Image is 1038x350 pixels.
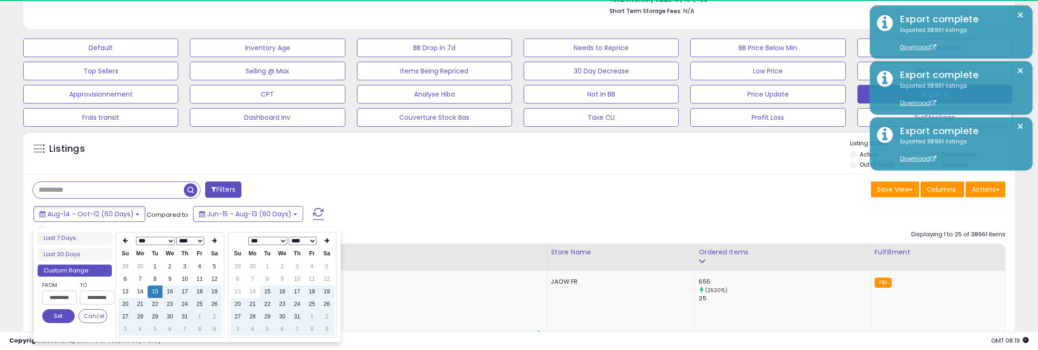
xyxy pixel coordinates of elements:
[1017,9,1025,21] button: ×
[207,311,222,323] td: 2
[190,62,345,80] button: Selling @ Max
[260,260,275,273] td: 1
[260,311,275,323] td: 29
[38,232,112,245] li: Last 7 Days
[875,247,1001,257] div: Fulfillment
[319,260,334,273] td: 5
[699,294,870,303] div: 25
[260,285,275,298] td: 15
[192,260,207,273] td: 4
[305,260,319,273] td: 4
[192,247,207,260] th: Fr
[148,247,162,260] th: Tu
[133,273,148,285] td: 7
[690,85,845,104] button: Price Update
[230,285,245,298] td: 13
[192,298,207,311] td: 25
[927,185,956,194] span: Columns
[524,62,679,80] button: 30 Day Decrease
[524,108,679,127] button: Taxe CLI
[245,311,260,323] td: 28
[357,62,512,80] button: Items Being Repriced
[893,26,1025,52] div: Exported 38961 listings.
[192,323,207,336] td: 8
[133,298,148,311] td: 21
[690,108,845,127] button: Profit Loss
[275,298,290,311] td: 23
[177,323,192,336] td: 7
[38,265,112,277] li: Custom Range
[207,285,222,298] td: 19
[148,273,162,285] td: 8
[900,99,936,107] a: Download
[857,39,1012,57] button: Non Competitive
[207,209,292,219] span: Jun-15 - Aug-13 (60 Days)
[148,311,162,323] td: 29
[319,298,334,311] td: 26
[190,108,345,127] button: Dashboard Inv
[991,336,1029,345] span: 2025-10-13 08:19 GMT
[147,210,189,219] span: Compared to:
[118,311,133,323] td: 27
[524,85,679,104] button: Not in BB
[133,260,148,273] td: 30
[305,323,319,336] td: 8
[275,260,290,273] td: 2
[290,323,305,336] td: 7
[290,260,305,273] td: 3
[319,311,334,323] td: 2
[118,260,133,273] td: 29
[860,150,877,158] label: Active
[162,311,177,323] td: 30
[118,323,133,336] td: 3
[921,181,964,197] button: Columns
[893,82,1025,108] div: Exported 38961 listings.
[230,247,245,260] th: Su
[80,280,107,290] label: To
[275,311,290,323] td: 30
[305,247,319,260] th: Fr
[290,311,305,323] td: 31
[133,323,148,336] td: 4
[207,273,222,285] td: 12
[290,285,305,298] td: 17
[305,311,319,323] td: 1
[245,298,260,311] td: 21
[118,247,133,260] th: Su
[245,323,260,336] td: 4
[893,124,1025,138] div: Export complete
[49,143,85,156] h5: Listings
[207,247,222,260] th: Sa
[230,323,245,336] td: 3
[23,62,178,80] button: Top Sellers
[245,273,260,285] td: 7
[207,260,222,273] td: 5
[893,13,1025,26] div: Export complete
[357,108,512,127] button: Couverture Stock Bas
[177,298,192,311] td: 24
[305,298,319,311] td: 25
[177,311,192,323] td: 31
[118,298,133,311] td: 20
[551,278,688,286] div: JAOW FR
[690,39,845,57] button: BB Price Below Min
[966,181,1006,197] button: Actions
[192,273,207,285] td: 11
[118,285,133,298] td: 13
[875,278,892,288] small: FBA
[245,260,260,273] td: 30
[230,273,245,285] td: 6
[23,85,178,104] button: Approvisionnement
[357,39,512,57] button: BB Drop in 7d
[42,309,75,323] button: Set
[524,39,679,57] button: Needs to Reprice
[177,247,192,260] th: Th
[305,285,319,298] td: 18
[1017,121,1025,132] button: ×
[275,273,290,285] td: 9
[705,286,728,294] small: (2520%)
[177,273,192,285] td: 10
[260,298,275,311] td: 22
[290,298,305,311] td: 24
[190,85,345,104] button: CPT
